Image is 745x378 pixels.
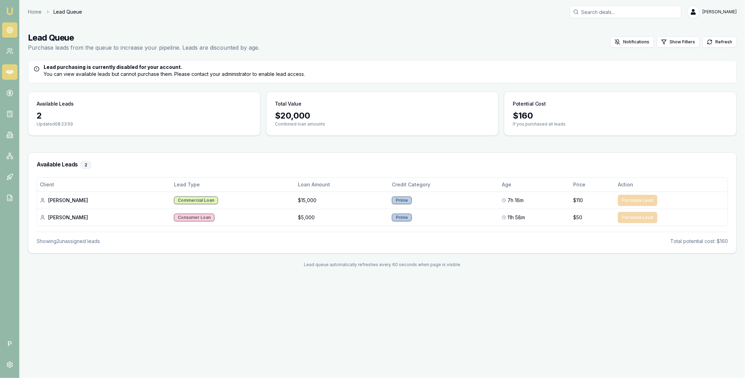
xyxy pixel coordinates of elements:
[37,161,728,169] h3: Available Leads
[670,238,728,245] div: Total potential cost: $160
[40,197,168,204] div: [PERSON_NAME]
[513,121,728,127] p: If you purchased all leads
[174,214,214,221] div: Consumer Loan
[28,8,42,15] a: Home
[28,8,82,15] nav: breadcrumb
[174,197,218,204] div: Commercial Loan
[574,214,583,221] span: $50
[34,64,731,78] div: You can view available leads but cannot purchase them. Please contact your administrator to enabl...
[571,178,615,192] th: Price
[295,209,389,226] td: $5,000
[53,8,82,15] span: Lead Queue
[392,197,412,204] div: Prime
[28,43,260,52] p: Purchase leads from the queue to increase your pipeline. Leads are discounted by age.
[37,100,74,107] h3: Available Leads
[37,121,252,127] p: Updated 08:23:59
[40,214,168,221] div: [PERSON_NAME]
[37,178,171,192] th: Client
[570,6,681,18] input: Search deals
[392,214,412,221] div: Prime
[28,32,260,43] h1: Lead Queue
[499,178,571,192] th: Age
[44,64,182,70] strong: Lead purchasing is currently disabled for your account.
[171,178,295,192] th: Lead Type
[295,178,389,192] th: Loan Amount
[507,214,525,221] span: 11h 58m
[507,197,524,204] span: 7h 16m
[37,238,100,245] div: Showing 2 unassigned lead s
[657,36,700,48] button: Show Filters
[275,110,490,121] div: $ 20,000
[2,336,17,351] span: P
[28,262,737,268] div: Lead queue automatically refreshes every 60 seconds when page is visible
[275,121,490,127] p: Combined loan amounts
[513,100,546,107] h3: Potential Cost
[702,36,737,48] button: Refresh
[702,9,737,15] span: [PERSON_NAME]
[6,7,14,15] img: emu-icon-u.png
[275,100,301,107] h3: Total Value
[389,178,499,192] th: Credit Category
[37,110,252,121] div: 2
[610,36,654,48] button: Notifications
[295,192,389,209] td: $15,000
[513,110,728,121] div: $ 160
[615,178,728,192] th: Action
[81,161,91,169] div: 2
[574,197,583,204] span: $110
